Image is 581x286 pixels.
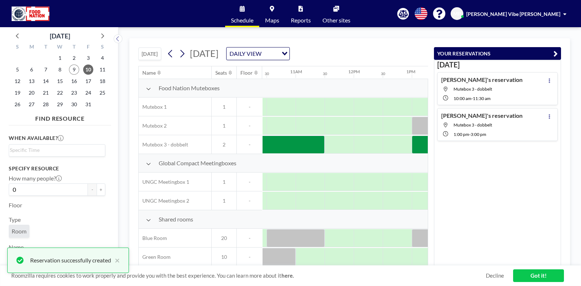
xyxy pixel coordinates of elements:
[237,235,262,241] span: -
[212,198,236,204] span: 1
[139,104,167,110] span: Mutebox 1
[83,88,93,98] span: Friday, October 24, 2025
[237,123,262,129] span: -
[69,88,79,98] span: Thursday, October 23, 2025
[69,53,79,63] span: Thursday, October 2, 2025
[69,65,79,75] span: Thursday, October 9, 2025
[212,123,236,129] span: 1
[69,99,79,109] span: Thursday, October 30, 2025
[159,216,193,223] span: Shared rooms
[27,99,37,109] span: Monday, October 27, 2025
[83,53,93,63] span: Friday, October 3, 2025
[159,84,220,92] span: Food Nation Muteboxes
[25,43,39,52] div: M
[12,76,23,86] span: Sunday, October 12, 2025
[454,132,469,137] span: 1:00 PM
[55,65,65,75] span: Wednesday, October 8, 2025
[231,17,253,23] span: Schedule
[139,198,189,204] span: UNGC Meetingbox 2
[212,179,236,185] span: 1
[471,96,473,101] span: -
[97,183,105,196] button: +
[212,235,236,241] span: 20
[55,88,65,98] span: Wednesday, October 22, 2025
[139,254,171,260] span: Green Room
[454,122,492,128] span: Mutebox 3 - dobbelt
[9,202,22,209] label: Floor
[142,70,156,76] div: Name
[88,183,97,196] button: -
[41,88,51,98] span: Tuesday, October 21, 2025
[471,132,486,137] span: 3:00 PM
[53,43,67,52] div: W
[486,272,504,279] a: Decline
[9,244,24,251] label: Name
[81,43,95,52] div: F
[290,69,302,74] div: 11AM
[11,43,25,52] div: S
[97,76,107,86] span: Saturday, October 18, 2025
[139,179,189,185] span: UNGC Meetingbox 1
[111,256,120,265] button: close
[10,146,101,154] input: Search for option
[237,254,262,260] span: -
[454,96,471,101] span: 10:00 AM
[12,7,49,21] img: organization-logo
[240,70,253,76] div: Floor
[322,17,350,23] span: Other sites
[323,71,327,76] div: 30
[215,70,227,76] div: Seats
[83,65,93,75] span: Friday, October 10, 2025
[55,53,65,63] span: Wednesday, October 1, 2025
[466,11,560,17] span: [PERSON_NAME] Vibe [PERSON_NAME]
[190,48,219,59] span: [DATE]
[97,88,107,98] span: Saturday, October 25, 2025
[453,11,461,17] span: MP
[281,272,294,279] a: here.
[381,71,385,76] div: 30
[97,65,107,75] span: Saturday, October 11, 2025
[227,47,289,60] div: Search for option
[97,53,107,63] span: Saturday, October 4, 2025
[27,65,37,75] span: Monday, October 6, 2025
[237,104,262,110] span: -
[265,17,279,23] span: Maps
[441,76,523,83] h4: [PERSON_NAME]'s reservation
[237,198,262,204] span: -
[41,99,51,109] span: Tuesday, October 28, 2025
[348,69,360,74] div: 12PM
[139,141,188,148] span: Mutebox 3 - dobbelt
[11,272,486,279] span: Roomzilla requires cookies to work properly and provide you with the best experience. You can lea...
[138,47,161,60] button: [DATE]
[83,99,93,109] span: Friday, October 31, 2025
[12,99,23,109] span: Sunday, October 26, 2025
[30,256,111,265] div: Reservation successfully created
[434,47,561,60] button: YOUR RESERVATIONS
[12,65,23,75] span: Sunday, October 5, 2025
[95,43,109,52] div: S
[406,69,415,74] div: 1PM
[9,165,105,172] h3: Specify resource
[9,175,62,182] label: How many people?
[12,228,27,235] span: Room
[441,112,523,119] h4: [PERSON_NAME]'s reservation
[9,216,21,223] label: Type
[139,123,167,129] span: Mutebox 2
[39,43,53,52] div: T
[41,76,51,86] span: Tuesday, October 14, 2025
[473,96,491,101] span: 11:30 AM
[55,76,65,86] span: Wednesday, October 15, 2025
[9,112,111,122] h4: FIND RESOURCE
[27,88,37,98] span: Monday, October 20, 2025
[212,254,236,260] span: 10
[237,179,262,185] span: -
[27,76,37,86] span: Monday, October 13, 2025
[50,31,70,41] div: [DATE]
[228,49,263,58] span: DAILY VIEW
[437,60,558,69] h3: [DATE]
[469,132,471,137] span: -
[291,17,311,23] span: Reports
[41,65,51,75] span: Tuesday, October 7, 2025
[55,99,65,109] span: Wednesday, October 29, 2025
[69,76,79,86] span: Thursday, October 16, 2025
